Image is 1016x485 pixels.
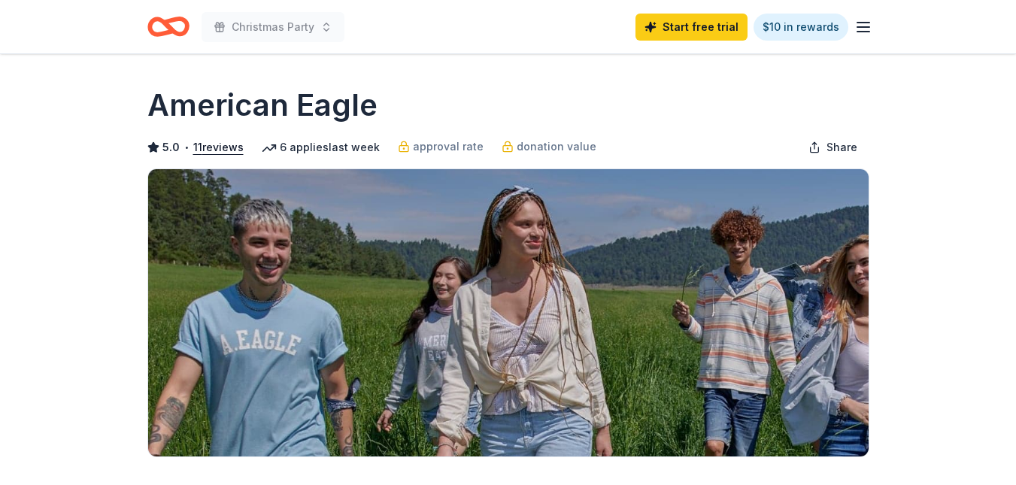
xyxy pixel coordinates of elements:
a: Start free trial [635,14,748,41]
button: Christmas Party [202,12,344,42]
button: Share [796,132,869,162]
button: 11reviews [193,138,244,156]
span: 5.0 [162,138,180,156]
div: 6 applies last week [262,138,380,156]
span: • [183,141,189,153]
span: Christmas Party [232,18,314,36]
a: approval rate [398,138,484,156]
span: approval rate [413,138,484,156]
span: Share [826,138,857,156]
a: $10 in rewards [754,14,848,41]
span: donation value [517,138,596,156]
h1: American Eagle [147,84,378,126]
a: donation value [502,138,596,156]
img: Image for American Eagle [148,169,869,456]
a: Home [147,9,190,44]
